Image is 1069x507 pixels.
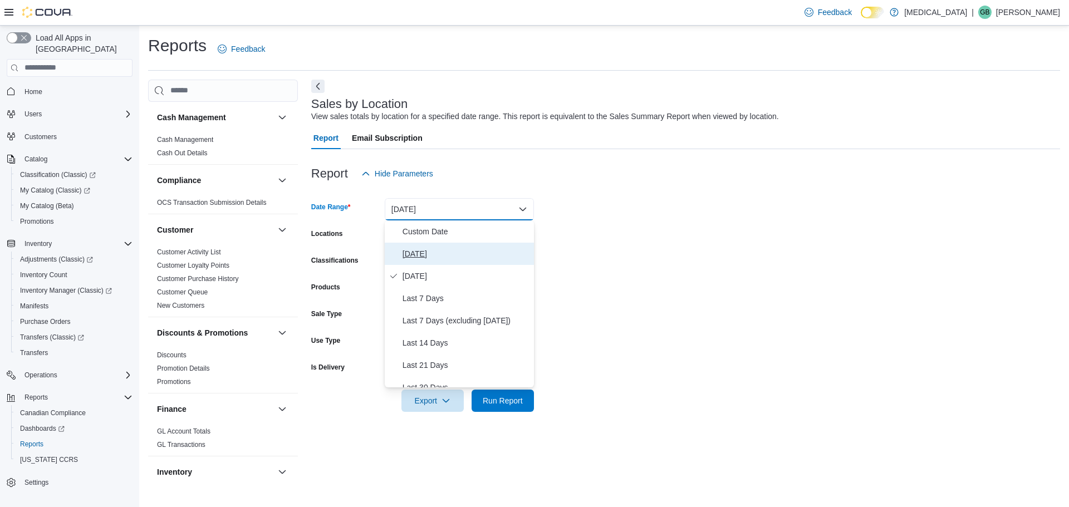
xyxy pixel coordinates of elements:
a: Classification (Classic) [16,168,100,181]
button: Promotions [11,214,137,229]
div: Discounts & Promotions [148,348,298,393]
span: Inventory Count [20,270,67,279]
span: Last 7 Days [403,292,529,305]
button: Finance [157,403,273,415]
h3: Discounts & Promotions [157,327,248,338]
a: GL Transactions [157,441,205,449]
span: [US_STATE] CCRS [20,455,78,464]
button: Export [401,390,464,412]
a: Purchase Orders [16,315,75,328]
span: Users [20,107,133,121]
h3: Report [311,167,348,180]
span: Adjustments (Classic) [16,253,133,266]
div: Finance [148,425,298,456]
span: Promotion Details [157,364,210,373]
a: Classification (Classic) [11,167,137,183]
div: Glen Byrne [978,6,992,19]
span: OCS Transaction Submission Details [157,198,267,207]
button: Compliance [157,175,273,186]
a: Adjustments (Classic) [11,252,137,267]
span: Adjustments (Classic) [20,255,93,264]
label: Use Type [311,336,340,345]
button: My Catalog (Beta) [11,198,137,214]
button: Users [20,107,46,121]
button: Transfers [11,345,137,361]
span: [DATE] [403,269,529,283]
a: GL Account Totals [157,427,210,435]
button: Discounts & Promotions [157,327,273,338]
span: Promotions [16,215,133,228]
a: Manifests [16,299,53,313]
span: Catalog [20,152,133,166]
span: Hide Parameters [375,168,433,179]
span: Catalog [24,155,47,164]
button: Inventory [276,465,289,479]
div: Cash Management [148,133,298,164]
button: Reports [11,436,137,452]
button: Discounts & Promotions [276,326,289,339]
button: Catalog [20,152,52,166]
span: Last 14 Days [403,336,529,350]
span: Feedback [818,7,852,18]
img: Cova [22,7,72,18]
a: Reports [16,437,48,451]
span: Purchase Orders [20,317,71,326]
span: Inventory Count [16,268,133,282]
a: Inventory Count [16,268,72,282]
button: [DATE] [385,198,534,220]
span: Last 21 Days [403,358,529,372]
a: Cash Out Details [157,149,208,157]
span: Cash Out Details [157,149,208,157]
span: Load All Apps in [GEOGRAPHIC_DATA] [31,32,133,55]
a: Promotion Details [157,365,210,372]
a: My Catalog (Beta) [16,199,79,213]
h3: Inventory [157,466,192,478]
span: GL Transactions [157,440,205,449]
button: Reports [20,391,52,404]
span: New Customers [157,301,204,310]
span: Dashboards [20,424,65,433]
span: Report [313,127,339,149]
span: Customers [24,132,57,141]
span: Manifests [20,302,48,311]
a: Transfers (Classic) [16,331,89,344]
a: Settings [20,476,53,489]
input: Dark Mode [861,7,884,18]
a: Customer Loyalty Points [157,262,229,269]
button: Catalog [2,151,137,167]
h3: Finance [157,403,187,415]
span: Classification (Classic) [20,170,96,179]
a: Customer Activity List [157,248,221,256]
span: Reports [24,393,48,402]
span: Operations [24,371,57,380]
button: Manifests [11,298,137,314]
a: OCS Transaction Submission Details [157,199,267,206]
a: Feedback [213,38,269,60]
button: Users [2,106,137,122]
a: Cash Management [157,136,213,144]
p: [PERSON_NAME] [996,6,1060,19]
span: Reports [16,437,133,451]
button: Cash Management [276,111,289,124]
a: Inventory Manager (Classic) [11,283,137,298]
span: Dashboards [16,422,133,435]
span: Home [24,87,42,96]
span: Settings [24,478,48,487]
button: Operations [20,368,62,382]
h1: Reports [148,35,207,57]
a: Dashboards [11,421,137,436]
span: [DATE] [403,247,529,260]
span: Transfers (Classic) [20,333,84,342]
span: GB [980,6,989,19]
label: Date Range [311,203,351,211]
span: Inventory [20,237,133,250]
span: Promotions [20,217,54,226]
label: Products [311,283,340,292]
span: Operations [20,368,133,382]
a: Transfers [16,346,52,360]
label: Is Delivery [311,363,345,372]
h3: Cash Management [157,112,226,123]
span: Washington CCRS [16,453,133,466]
label: Classifications [311,256,359,265]
button: Home [2,83,137,100]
